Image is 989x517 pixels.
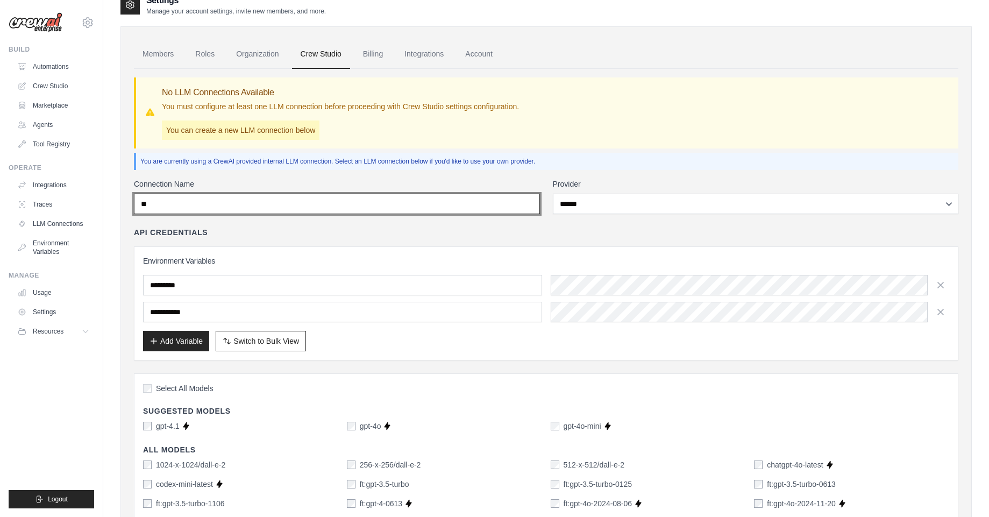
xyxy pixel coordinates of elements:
span: Select All Models [156,383,214,394]
iframe: Chat Widget [935,465,989,517]
label: 512-x-512/dall-e-2 [564,459,625,470]
div: Build [9,45,94,54]
label: ft:gpt-4o-2024-11-20 [767,498,836,509]
input: ft:gpt-4o-2024-11-20 [754,499,763,508]
a: Organization [227,40,287,69]
input: ft:gpt-3.5-turbo-1106 [143,499,152,508]
label: Provider [553,179,959,189]
label: 256-x-256/dall-e-2 [360,459,421,470]
label: 1024-x-1024/dall-e-2 [156,459,225,470]
p: You are currently using a CrewAI provided internal LLM connection. Select an LLM connection below... [140,157,954,166]
label: ft:gpt-4o-2024-08-06 [564,498,632,509]
p: You must configure at least one LLM connection before proceeding with Crew Studio settings config... [162,101,519,112]
a: Automations [13,58,94,75]
input: 1024-x-1024/dall-e-2 [143,461,152,469]
a: Usage [13,284,94,301]
img: Logo [9,12,62,33]
a: Account [457,40,501,69]
a: Marketplace [13,97,94,114]
a: Integrations [396,40,452,69]
a: Crew Studio [13,77,94,95]
div: Manage [9,271,94,280]
span: Switch to Bulk View [233,336,299,346]
label: gpt-4.1 [156,421,180,431]
label: gpt-4o-mini [564,421,601,431]
a: Roles [187,40,223,69]
label: ft:gpt-3.5-turbo [360,479,409,490]
input: chatgpt-4o-latest [754,461,763,469]
p: You can create a new LLM connection below [162,121,319,140]
label: ft:gpt-3.5-turbo-1106 [156,498,225,509]
button: Logout [9,490,94,508]
input: gpt-4o [347,422,355,430]
input: ft:gpt-3.5-turbo [347,480,355,488]
input: gpt-4o-mini [551,422,559,430]
a: Environment Variables [13,235,94,260]
label: ft:gpt-3.5-turbo-0613 [767,479,836,490]
a: Traces [13,196,94,213]
input: gpt-4.1 [143,422,152,430]
a: Settings [13,303,94,321]
label: Connection Name [134,179,540,189]
a: Agents [13,116,94,133]
p: Manage your account settings, invite new members, and more. [146,7,326,16]
label: ft:gpt-4-0613 [360,498,402,509]
span: Resources [33,327,63,336]
a: Members [134,40,182,69]
label: codex-mini-latest [156,479,213,490]
input: Select All Models [143,384,152,393]
input: ft:gpt-4-0613 [347,499,355,508]
h3: No LLM Connections Available [162,86,519,99]
span: Logout [48,495,68,504]
a: Integrations [13,176,94,194]
label: gpt-4o [360,421,381,431]
input: ft:gpt-3.5-turbo-0125 [551,480,559,488]
label: chatgpt-4o-latest [767,459,823,470]
button: Resources [13,323,94,340]
h4: API Credentials [134,227,208,238]
a: Crew Studio [292,40,350,69]
input: 256-x-256/dall-e-2 [347,461,355,469]
input: codex-mini-latest [143,480,152,488]
a: Tool Registry [13,136,94,153]
h4: All Models [143,444,949,455]
input: ft:gpt-4o-2024-08-06 [551,499,559,508]
a: Billing [354,40,392,69]
a: LLM Connections [13,215,94,232]
div: Operate [9,164,94,172]
h3: Environment Variables [143,256,949,266]
input: ft:gpt-3.5-turbo-0613 [754,480,763,488]
button: Add Variable [143,331,209,351]
label: ft:gpt-3.5-turbo-0125 [564,479,632,490]
h4: Suggested Models [143,406,949,416]
input: 512-x-512/dall-e-2 [551,461,559,469]
button: Switch to Bulk View [216,331,306,351]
